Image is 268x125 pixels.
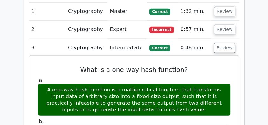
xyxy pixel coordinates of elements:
[178,39,211,57] td: 0:48 min.
[149,9,170,15] span: Correct
[214,43,236,53] button: Review
[107,21,147,39] td: Expert
[178,3,211,21] td: 1:32 min.
[29,3,65,21] td: 1
[38,84,231,116] div: A one-way hash function is a mathematical function that transforms input data of arbitrary size i...
[65,39,107,57] td: Cryptography
[39,77,44,83] span: a.
[214,25,236,34] button: Review
[29,39,65,57] td: 3
[65,21,107,39] td: Cryptography
[29,21,65,39] td: 2
[149,45,170,51] span: Correct
[39,118,44,124] span: b.
[107,3,147,21] td: Master
[37,66,231,73] h5: What is a one-way hash function?
[107,39,147,57] td: Intermediate
[149,27,174,33] span: Incorrect
[214,7,236,16] button: Review
[178,21,211,39] td: 0:57 min.
[65,3,107,21] td: Cryptography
